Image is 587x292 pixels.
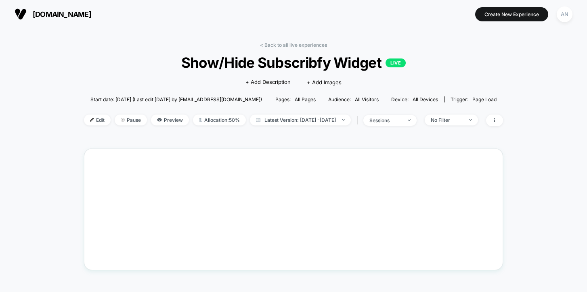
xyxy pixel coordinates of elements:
[386,58,406,67] p: LIVE
[554,6,575,23] button: AN
[151,115,189,125] span: Preview
[307,79,342,86] span: + Add Images
[342,119,345,121] img: end
[355,96,379,102] span: All Visitors
[33,10,91,19] span: [DOMAIN_NAME]
[121,118,125,122] img: end
[369,117,402,123] div: sessions
[475,7,548,21] button: Create New Experience
[385,96,444,102] span: Device:
[355,115,363,126] span: |
[15,8,27,20] img: Visually logo
[12,8,94,21] button: [DOMAIN_NAME]
[469,119,472,121] img: end
[328,96,379,102] div: Audience:
[275,96,316,102] div: Pages:
[199,118,202,122] img: rebalance
[451,96,497,102] div: Trigger:
[115,115,147,125] span: Pause
[105,54,482,71] span: Show/Hide Subscribfy Widget
[557,6,572,22] div: AN
[245,78,291,86] span: + Add Description
[256,118,260,122] img: calendar
[472,96,497,102] span: Page Load
[193,115,246,125] span: Allocation: 50%
[84,115,111,125] span: Edit
[295,96,316,102] span: all pages
[413,96,438,102] span: all devices
[260,42,327,48] a: < Back to all live experiences
[90,96,262,102] span: Start date: [DATE] (Last edit [DATE] by [EMAIL_ADDRESS][DOMAIN_NAME])
[90,118,94,122] img: edit
[408,119,411,121] img: end
[431,117,463,123] div: No Filter
[250,115,351,125] span: Latest Version: [DATE] - [DATE]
